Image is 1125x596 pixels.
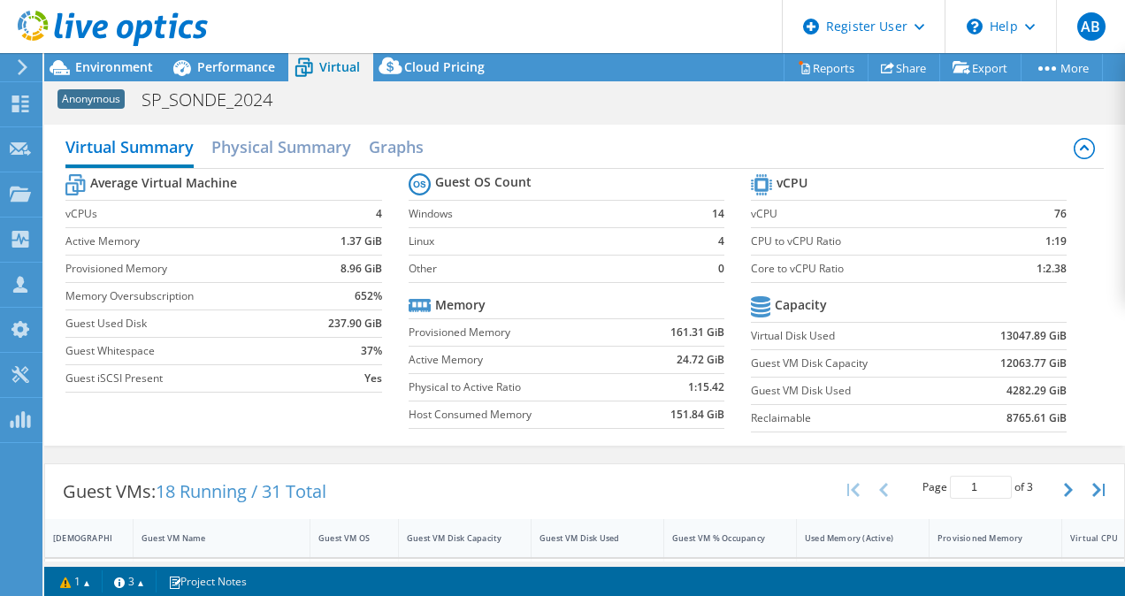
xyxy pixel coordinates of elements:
[319,58,360,75] span: Virtual
[75,58,153,75] span: Environment
[950,476,1012,499] input: jump to page
[57,89,125,109] span: Anonymous
[1054,205,1067,223] b: 76
[712,205,724,223] b: 14
[409,351,632,369] label: Active Memory
[1037,260,1067,278] b: 1:2.38
[670,324,724,341] b: 161.31 GiB
[435,296,486,314] b: Memory
[409,233,695,250] label: Linux
[751,233,995,250] label: CPU to vCPU Ratio
[65,315,306,332] label: Guest Used Disk
[355,287,382,305] b: 652%
[341,233,382,250] b: 1.37 GiB
[409,205,695,223] label: Windows
[65,260,306,278] label: Provisioned Memory
[156,479,326,503] span: 18 Running / 31 Total
[688,378,724,396] b: 1:15.42
[65,370,306,387] label: Guest iSCSI Present
[677,351,724,369] b: 24.72 GiB
[1070,532,1121,544] div: Virtual CPU
[751,382,958,400] label: Guest VM Disk Used
[784,54,869,81] a: Reports
[197,58,275,75] span: Performance
[102,570,157,592] a: 3
[45,464,344,519] div: Guest VMs:
[1077,12,1106,41] span: AB
[939,54,1022,81] a: Export
[1000,355,1067,372] b: 12063.77 GiB
[376,205,382,223] b: 4
[409,378,632,396] label: Physical to Active Ratio
[922,476,1033,499] span: Page of
[937,532,1032,544] div: Provisioned Memory
[1000,327,1067,345] b: 13047.89 GiB
[361,342,382,360] b: 37%
[409,324,632,341] label: Provisioned Memory
[540,532,634,544] div: Guest VM Disk Used
[328,315,382,332] b: 237.90 GiB
[751,327,958,345] label: Virtual Disk Used
[318,532,369,544] div: Guest VM OS
[775,296,827,314] b: Capacity
[364,370,382,387] b: Yes
[868,54,940,81] a: Share
[751,355,958,372] label: Guest VM Disk Capacity
[407,532,501,544] div: Guest VM Disk Capacity
[1006,382,1067,400] b: 4282.29 GiB
[670,406,724,424] b: 151.84 GiB
[751,260,995,278] label: Core to vCPU Ratio
[404,58,485,75] span: Cloud Pricing
[672,532,767,544] div: Guest VM % Occupancy
[751,409,958,427] label: Reclaimable
[211,129,351,164] h2: Physical Summary
[341,260,382,278] b: 8.96 GiB
[90,174,237,192] b: Average Virtual Machine
[805,532,899,544] div: Used Memory (Active)
[65,342,306,360] label: Guest Whitespace
[777,174,807,192] b: vCPU
[134,90,300,110] h1: SP_SONDE_2024
[65,287,306,305] label: Memory Oversubscription
[142,532,280,544] div: Guest VM Name
[48,570,103,592] a: 1
[1006,409,1067,427] b: 8765.61 GiB
[369,129,424,164] h2: Graphs
[409,406,632,424] label: Host Consumed Memory
[156,570,259,592] a: Project Notes
[435,173,532,191] b: Guest OS Count
[65,129,194,168] h2: Virtual Summary
[718,260,724,278] b: 0
[751,205,995,223] label: vCPU
[718,233,724,250] b: 4
[1021,54,1103,81] a: More
[65,205,306,223] label: vCPUs
[1027,479,1033,494] span: 3
[967,19,983,34] svg: \n
[53,532,103,544] div: [DEMOGRAPHIC_DATA]
[65,233,306,250] label: Active Memory
[409,260,695,278] label: Other
[1045,233,1067,250] b: 1:19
